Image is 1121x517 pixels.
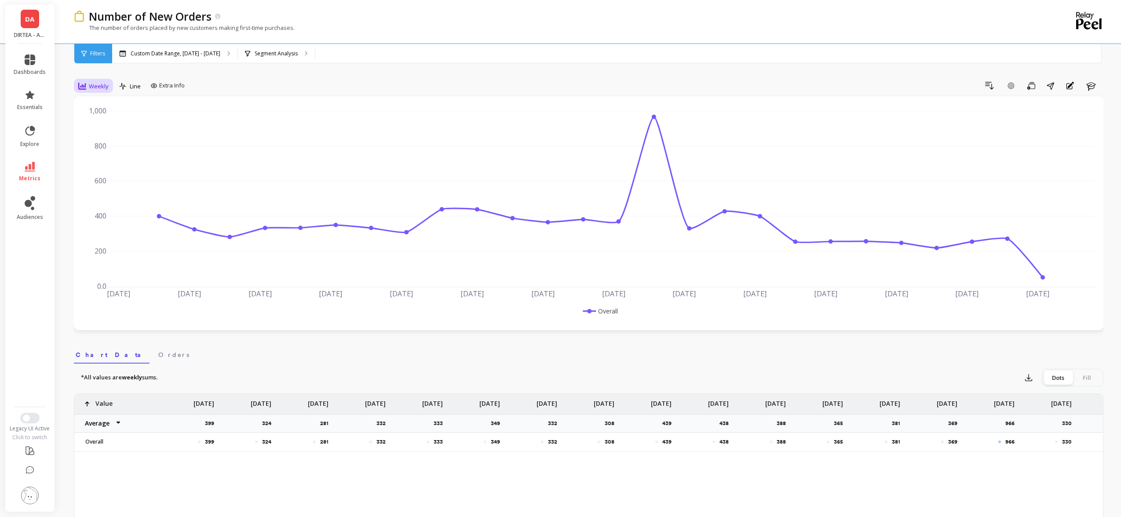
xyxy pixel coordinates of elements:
p: [DATE] [994,394,1015,408]
p: 330 [1062,420,1077,427]
span: Chart Data [76,350,148,359]
span: DA [26,14,35,24]
div: Fill [1073,371,1102,385]
span: Extra Info [159,81,185,90]
p: [DATE] [765,394,786,408]
span: Weekly [89,82,109,91]
span: Orders [158,350,189,359]
button: Switch to New UI [20,413,40,423]
span: Line [130,82,141,91]
nav: Tabs [74,343,1103,364]
p: [DATE] [937,394,957,408]
p: Overall [80,438,157,445]
p: 438 [719,420,734,427]
p: 399 [205,420,219,427]
p: 324 [262,420,277,427]
p: [DATE] [251,394,271,408]
p: 399 [205,438,214,445]
span: metrics [19,175,41,182]
p: 281 [320,438,329,445]
p: 349 [491,438,500,445]
p: 439 [662,420,677,427]
p: [DATE] [194,394,214,408]
p: 388 [777,438,786,445]
p: 349 [491,420,505,427]
div: Legacy UI Active [5,425,55,432]
p: [DATE] [1051,394,1072,408]
div: Dots [1044,371,1073,385]
p: 281 [320,420,334,427]
p: Value [95,394,113,408]
img: profile picture [21,487,39,504]
p: 369 [948,420,963,427]
p: 332 [376,438,386,445]
p: 365 [834,438,843,445]
span: explore [21,141,40,148]
p: 438 [719,438,729,445]
img: header icon [74,11,84,22]
p: *All values are sums. [81,373,157,382]
p: Segment Analysis [255,50,298,57]
p: [DATE] [422,394,443,408]
p: [DATE] [880,394,900,408]
span: Filters [90,50,105,57]
p: DIRTEA - Amazon [14,32,46,39]
p: 333 [434,420,448,427]
p: Custom Date Range, [DATE] - [DATE] [131,50,220,57]
p: 388 [777,420,791,427]
p: 369 [948,438,957,445]
p: 324 [262,438,271,445]
p: [DATE] [365,394,386,408]
p: [DATE] [708,394,729,408]
div: Click to switch [5,434,55,441]
p: 332 [548,438,557,445]
p: 381 [892,438,900,445]
p: Number of New Orders [89,9,212,24]
p: [DATE] [594,394,614,408]
p: 308 [605,438,614,445]
p: The number of orders placed by new customers making first-time purchases. [74,24,295,32]
strong: weekly [122,373,142,381]
p: 308 [605,420,620,427]
p: 332 [548,420,562,427]
span: audiences [17,214,43,221]
p: [DATE] [822,394,843,408]
p: 333 [434,438,443,445]
p: 966 [1005,420,1020,427]
p: 381 [892,420,906,427]
p: 966 [1005,438,1015,445]
p: 365 [834,420,848,427]
p: [DATE] [651,394,672,408]
p: [DATE] [537,394,557,408]
p: 330 [1062,438,1072,445]
span: dashboards [14,69,46,76]
p: [DATE] [308,394,329,408]
p: 332 [376,420,391,427]
span: essentials [17,104,43,111]
p: 439 [662,438,672,445]
p: [DATE] [479,394,500,408]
